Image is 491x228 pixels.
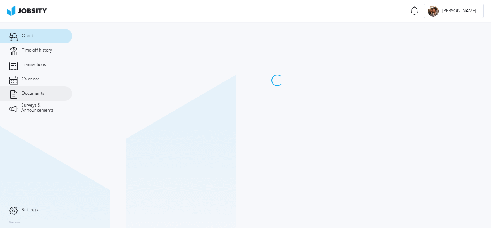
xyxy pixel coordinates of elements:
div: F [428,6,439,17]
button: F[PERSON_NAME] [424,4,484,18]
label: Version: [9,220,22,225]
span: Time off history [22,48,52,53]
span: Transactions [22,62,46,67]
span: Surveys & Announcements [21,103,63,113]
span: Calendar [22,77,39,82]
span: Settings [22,207,38,213]
span: Client [22,33,33,39]
span: [PERSON_NAME] [439,9,480,14]
span: Documents [22,91,44,96]
img: ab4bad089aa723f57921c736e9817d99.png [7,6,47,16]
